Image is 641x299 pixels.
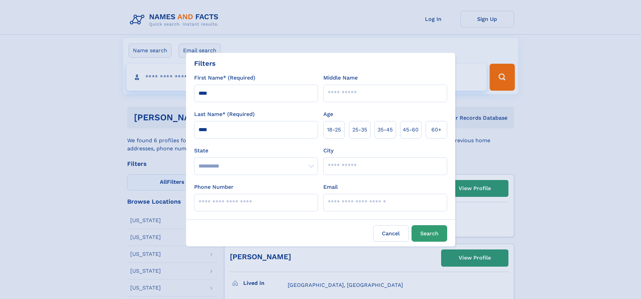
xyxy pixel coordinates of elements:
span: 60+ [431,126,441,134]
span: 25‑35 [352,126,367,134]
label: Middle Name [323,74,358,82]
label: First Name* (Required) [194,74,255,82]
span: 45‑60 [403,126,419,134]
span: 35‑45 [378,126,393,134]
button: Search [412,225,447,242]
label: State [194,147,318,155]
label: Age [323,110,333,118]
label: Phone Number [194,183,234,191]
label: Last Name* (Required) [194,110,255,118]
label: Email [323,183,338,191]
label: Cancel [373,225,409,242]
div: Filters [194,58,216,68]
span: 18‑25 [327,126,341,134]
label: City [323,147,333,155]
